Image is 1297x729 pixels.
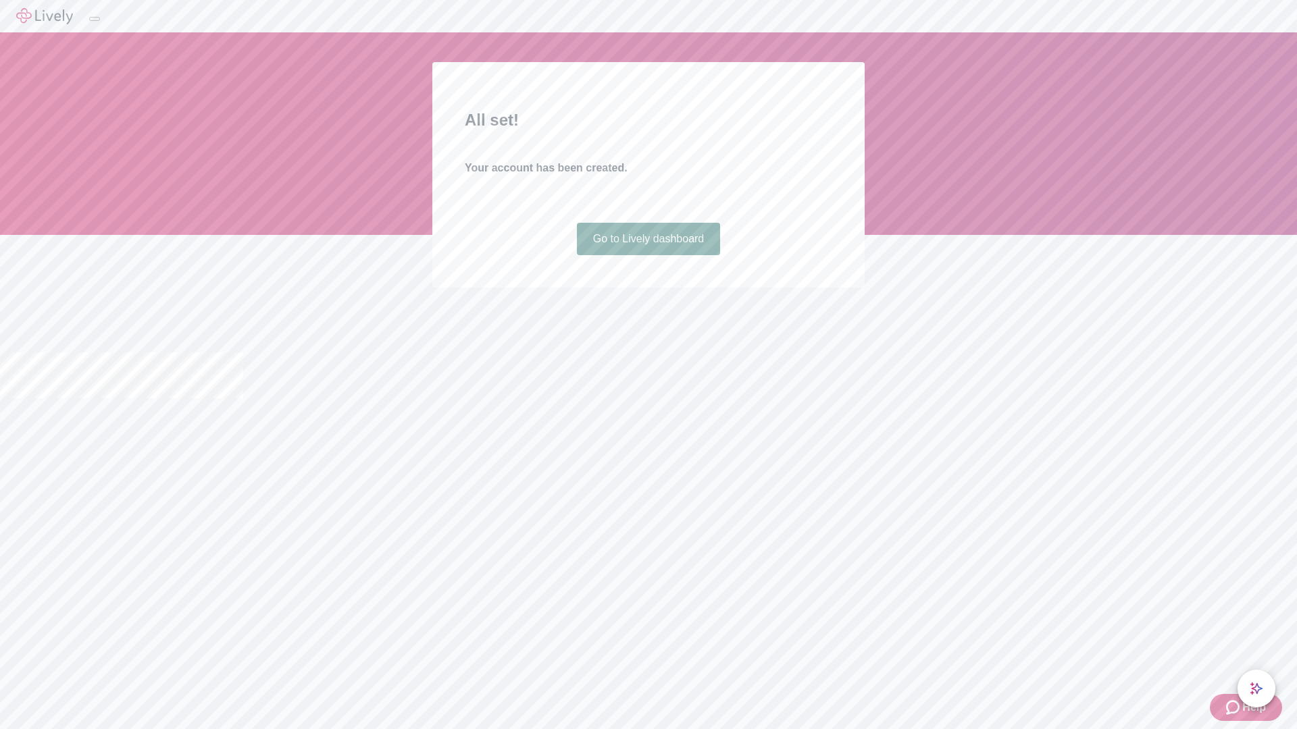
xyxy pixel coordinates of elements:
[465,160,832,176] h4: Your account has been created.
[16,8,73,24] img: Lively
[1238,670,1275,707] button: chat
[1210,694,1282,721] button: Zendesk support iconHelp
[1226,699,1242,715] svg: Zendesk support icon
[577,223,721,255] a: Go to Lively dashboard
[465,108,832,132] h2: All set!
[89,17,100,21] button: Log out
[1242,699,1266,715] span: Help
[1250,682,1263,695] svg: Lively AI Assistant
